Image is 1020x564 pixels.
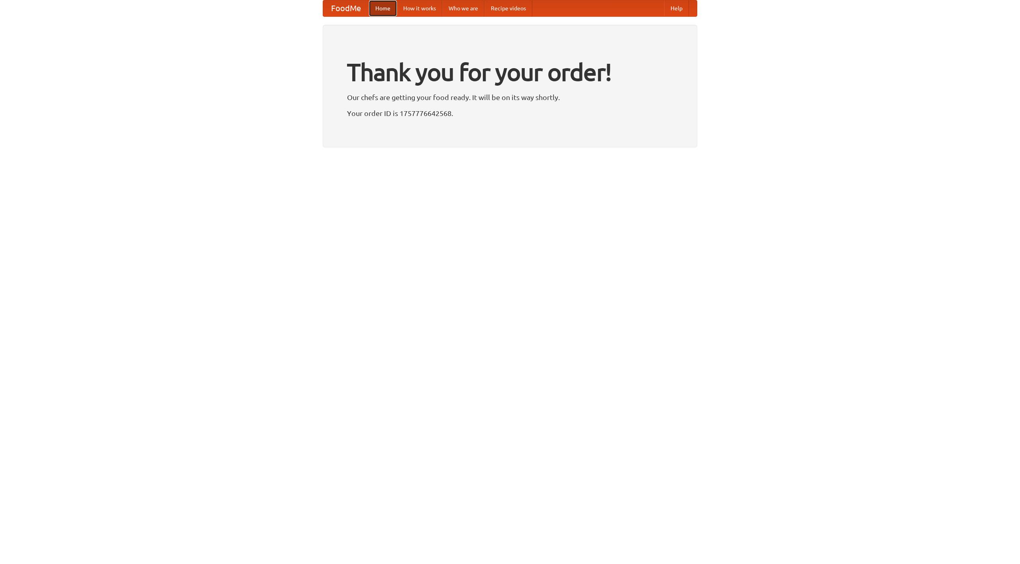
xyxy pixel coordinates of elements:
[664,0,689,16] a: Help
[347,107,673,119] p: Your order ID is 1757776642568.
[347,53,673,91] h1: Thank you for your order!
[347,91,673,103] p: Our chefs are getting your food ready. It will be on its way shortly.
[397,0,442,16] a: How it works
[484,0,532,16] a: Recipe videos
[442,0,484,16] a: Who we are
[369,0,397,16] a: Home
[323,0,369,16] a: FoodMe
